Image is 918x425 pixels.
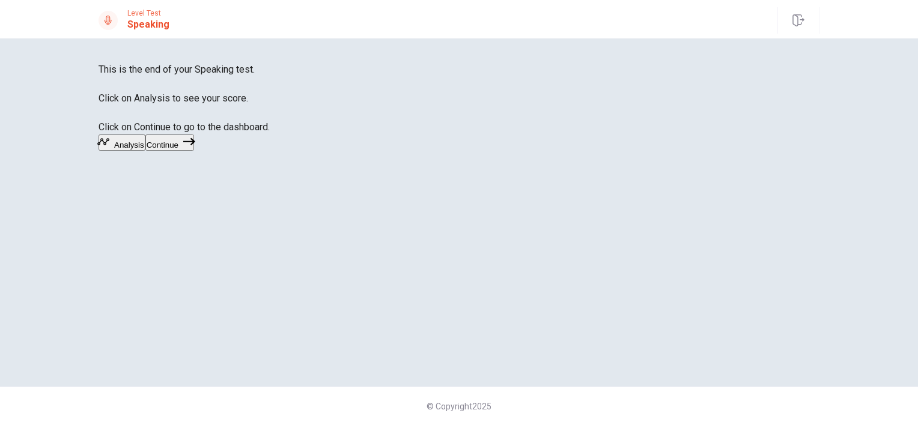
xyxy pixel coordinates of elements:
h1: Speaking [127,17,169,32]
button: Analysis [99,134,145,151]
span: This is the end of your Speaking test. Click on Analysis to see your score. Click on Continue to ... [99,64,270,133]
span: Level Test [127,9,169,17]
a: Continue [145,139,194,150]
a: Analysis [99,139,145,150]
button: Continue [145,134,194,151]
span: © Copyright 2025 [427,402,491,411]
